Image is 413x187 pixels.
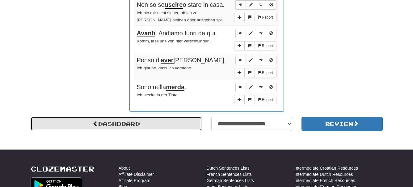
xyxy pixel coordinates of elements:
button: Report [255,95,276,104]
div: More sentence controls [234,41,276,50]
button: Toggle favorite [256,83,266,92]
button: Add sentence to collection [234,41,245,50]
button: Toggle favorite [256,56,266,65]
a: Clozemaster [31,165,95,173]
button: Toggle favorite [256,29,266,38]
small: Ich glaube, dass ich verstehe. [137,66,192,70]
button: Toggle favorite [256,0,266,10]
button: Play sentence audio [235,29,246,38]
span: Sono nella . [137,84,186,91]
a: German Sentences Lists [207,177,254,184]
a: Intermediate French Resources [295,177,355,184]
button: Play sentence audio [235,83,246,92]
div: Sentence controls [235,29,276,38]
u: Avanti [137,30,155,37]
small: Ich bin mir nicht sicher, ob ich zu [PERSON_NAME] bleiben oder ausgehen soll. [137,11,224,22]
span: Non so se o stare in casa. [137,1,225,9]
small: Ich stecke in der Tinte. [137,93,179,97]
span: . Andiamo fuori da qui. [137,30,217,37]
button: Review [301,117,383,131]
a: French Sentences Lists [207,171,252,177]
button: Add sentence to collection [234,13,245,22]
button: Toggle ignore [266,29,276,38]
button: Add sentence to collection [234,95,245,104]
button: Toggle ignore [266,56,276,65]
a: Intermediate Dutch Resources [295,171,353,177]
u: uscire [165,1,183,9]
div: More sentence controls [234,95,276,104]
a: About [119,165,130,171]
button: Toggle ignore [266,83,276,92]
button: Edit sentence [246,0,256,10]
div: More sentence controls [234,68,276,77]
div: Sentence controls [235,83,276,92]
button: Edit sentence [246,56,256,65]
a: Affiliate Disclaimer [119,171,154,177]
small: Komm, lass uns von hier verschwinden! [137,39,211,43]
button: Report [255,13,276,22]
button: Edit sentence [246,29,256,38]
a: Intermediate Croatian Resources [295,165,358,171]
button: Toggle ignore [266,0,276,10]
span: Penso di [PERSON_NAME]. [137,57,226,64]
a: Dutch Sentences Lists [207,165,250,171]
div: Sentence controls [235,0,276,10]
a: Affiliate Program [119,177,150,184]
u: aver [161,57,173,64]
button: Add sentence to collection [234,68,245,77]
a: Dashboard [31,117,202,131]
button: Report [255,41,276,50]
button: Edit sentence [246,83,256,92]
button: Play sentence audio [235,0,246,10]
div: More sentence controls [234,13,276,22]
button: Report [255,68,276,77]
u: merda [166,84,184,91]
div: Sentence controls [235,56,276,65]
button: Play sentence audio [235,56,246,65]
